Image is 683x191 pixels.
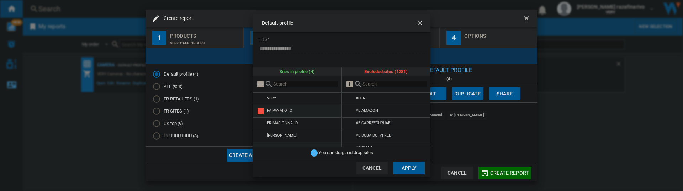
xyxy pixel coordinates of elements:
[318,150,373,155] span: You can drag and drop sites
[356,162,388,174] button: Cancel
[256,80,265,88] md-icon: Remove all
[356,121,390,125] div: AE CARREFOURUAE
[413,16,428,30] button: getI18NText('BUTTONS.CLOSE_DIALOG')
[258,20,293,27] h4: Default profile
[267,108,292,113] div: PA PANAFOTO
[362,81,427,87] input: Search
[356,108,378,113] div: AE AMAZON
[342,67,431,76] div: Excluded sites (1281)
[267,133,297,138] div: [PERSON_NAME]
[393,162,425,174] button: Apply
[253,67,341,76] div: Sites in profile (4)
[267,121,298,125] div: FR MARIONNAUD
[416,20,425,28] ng-md-icon: getI18NText('BUTTONS.CLOSE_DIALOG')
[356,133,391,138] div: AE DUBAIDUTYFREE
[356,146,372,150] div: AE EMAX
[267,96,276,100] div: VERY
[273,81,338,87] input: Search
[356,96,365,100] div: ACER
[345,80,354,88] md-icon: Add all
